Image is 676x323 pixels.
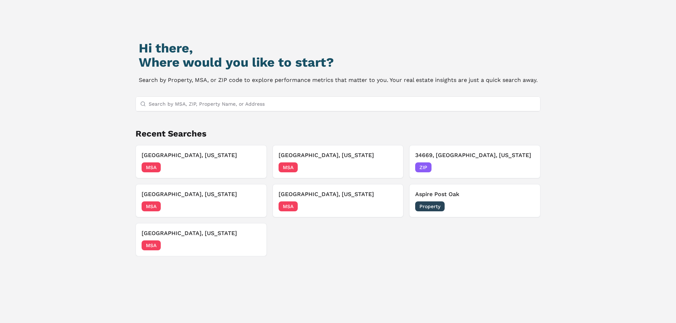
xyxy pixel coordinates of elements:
button: [GEOGRAPHIC_DATA], [US_STATE]MSA[DATE] [136,223,267,256]
input: Search by MSA, ZIP, Property Name, or Address [149,97,536,111]
span: MSA [279,201,298,211]
h1: Hi there, [139,41,538,55]
span: ZIP [415,162,432,172]
span: [DATE] [381,164,397,171]
button: 34669, [GEOGRAPHIC_DATA], [US_STATE]ZIP[DATE] [409,145,540,178]
button: [GEOGRAPHIC_DATA], [US_STATE]MSA[DATE] [273,184,404,217]
span: Property [415,201,445,211]
span: MSA [142,162,161,172]
span: [DATE] [245,164,261,171]
span: MSA [142,240,161,250]
span: [DATE] [518,164,534,171]
span: [DATE] [381,203,397,210]
h3: [GEOGRAPHIC_DATA], [US_STATE] [142,229,261,238]
h3: [GEOGRAPHIC_DATA], [US_STATE] [142,151,261,160]
button: [GEOGRAPHIC_DATA], [US_STATE]MSA[DATE] [136,145,267,178]
h3: [GEOGRAPHIC_DATA], [US_STATE] [279,190,398,199]
span: [DATE] [518,203,534,210]
h3: [GEOGRAPHIC_DATA], [US_STATE] [279,151,398,160]
h3: Aspire Post Oak [415,190,534,199]
button: Aspire Post OakProperty[DATE] [409,184,540,217]
h2: Recent Searches [136,128,541,139]
span: [DATE] [245,203,261,210]
button: [GEOGRAPHIC_DATA], [US_STATE]MSA[DATE] [273,145,404,178]
span: [DATE] [245,242,261,249]
p: Search by Property, MSA, or ZIP code to explore performance metrics that matter to you. Your real... [139,75,538,85]
span: MSA [142,201,161,211]
h2: Where would you like to start? [139,55,538,69]
h3: 34669, [GEOGRAPHIC_DATA], [US_STATE] [415,151,534,160]
span: MSA [279,162,298,172]
button: [GEOGRAPHIC_DATA], [US_STATE]MSA[DATE] [136,184,267,217]
h3: [GEOGRAPHIC_DATA], [US_STATE] [142,190,261,199]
